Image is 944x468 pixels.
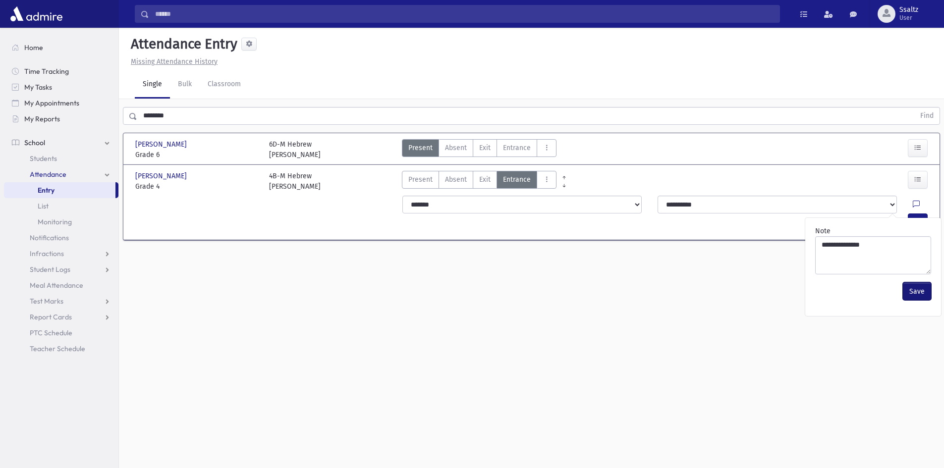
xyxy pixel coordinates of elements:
a: Student Logs [4,261,118,277]
span: Entrance [503,174,531,185]
span: Grade 4 [135,181,259,192]
span: Infractions [30,249,64,258]
span: PTC Schedule [30,328,72,337]
a: Single [135,71,170,99]
span: List [38,202,49,210]
a: List [4,198,118,214]
a: Infractions [4,246,118,261]
img: AdmirePro [8,4,65,24]
div: 6D-M Hebrew [PERSON_NAME] [269,139,321,160]
button: Save [903,282,931,300]
span: Teacher Schedule [30,344,85,353]
a: Monitoring [4,214,118,230]
span: Ssaltz [899,6,918,14]
a: Attendance [4,166,118,182]
span: My Tasks [24,83,52,92]
a: Home [4,40,118,55]
a: My Appointments [4,95,118,111]
u: Missing Attendance History [131,57,218,66]
div: AttTypes [402,139,556,160]
span: Monitoring [38,217,72,226]
span: Grade 6 [135,150,259,160]
span: Present [408,143,433,153]
span: Meal Attendance [30,281,83,290]
a: Meal Attendance [4,277,118,293]
span: Notifications [30,233,69,242]
a: Entry [4,182,115,198]
span: Time Tracking [24,67,69,76]
a: Classroom [200,71,249,99]
span: Entrance [503,143,531,153]
span: My Appointments [24,99,79,107]
h5: Attendance Entry [127,36,237,52]
a: Missing Attendance History [127,57,218,66]
span: Students [30,154,57,163]
span: Exit [479,143,491,153]
span: [PERSON_NAME] [135,139,189,150]
span: School [24,138,45,147]
a: Time Tracking [4,63,118,79]
a: Students [4,151,118,166]
span: Present [408,174,433,185]
a: Notifications [4,230,118,246]
span: User [899,14,918,22]
span: Absent [445,143,467,153]
input: Search [149,5,779,23]
a: Test Marks [4,293,118,309]
a: School [4,135,118,151]
span: [PERSON_NAME] [135,171,189,181]
span: Entry [38,186,55,195]
span: Student Logs [30,265,70,274]
button: Find [914,107,940,124]
span: Exit [479,174,491,185]
span: Report Cards [30,312,72,321]
a: Bulk [170,71,200,99]
a: Report Cards [4,309,118,325]
div: 4B-M Hebrew [PERSON_NAME] [269,171,321,192]
a: PTC Schedule [4,325,118,341]
a: My Reports [4,111,118,127]
a: My Tasks [4,79,118,95]
label: Note [815,226,831,236]
span: Test Marks [30,297,63,306]
a: Teacher Schedule [4,341,118,357]
span: My Reports [24,114,60,123]
span: Attendance [30,170,66,179]
span: Absent [445,174,467,185]
span: Home [24,43,43,52]
div: AttTypes [402,171,556,192]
